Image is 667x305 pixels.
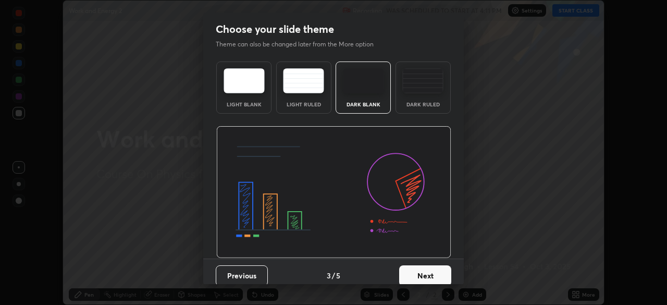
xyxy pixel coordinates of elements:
h4: 3 [327,270,331,281]
img: lightRuledTheme.5fabf969.svg [283,68,324,93]
img: darkRuledTheme.de295e13.svg [402,68,443,93]
h4: / [332,270,335,281]
img: darkThemeBanner.d06ce4a2.svg [216,126,451,259]
h2: Choose your slide theme [216,22,334,36]
div: Light Blank [223,102,265,107]
p: Theme can also be changed later from the More option [216,40,385,49]
div: Light Ruled [283,102,325,107]
div: Dark Blank [342,102,384,107]
h4: 5 [336,270,340,281]
div: Dark Ruled [402,102,444,107]
button: Previous [216,265,268,286]
button: Next [399,265,451,286]
img: darkTheme.f0cc69e5.svg [343,68,384,93]
img: lightTheme.e5ed3b09.svg [224,68,265,93]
